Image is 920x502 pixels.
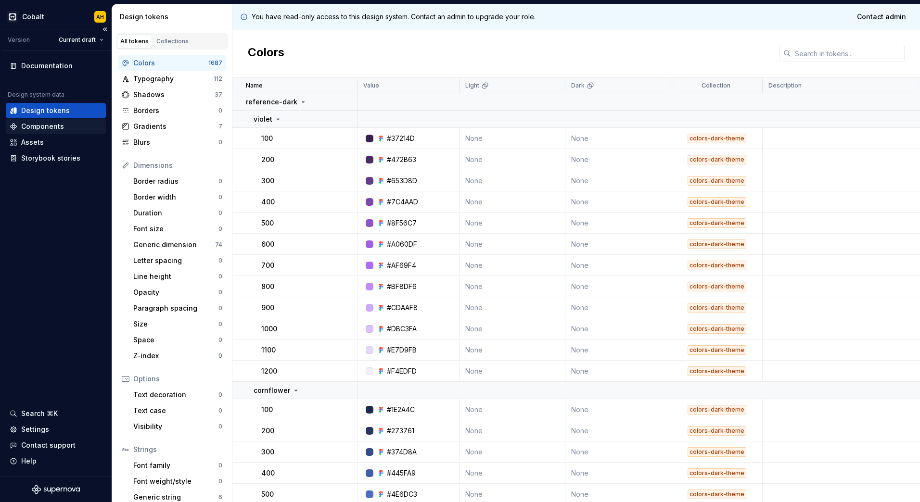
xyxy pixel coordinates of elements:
td: None [460,234,565,255]
p: 400 [261,197,275,207]
td: None [565,339,671,361]
button: Collapse sidebar [98,23,112,36]
div: Text decoration [133,390,218,400]
input: Search in tokens... [791,45,905,62]
p: 900 [261,303,274,313]
a: Components [6,119,106,134]
div: colors-dark-theme [688,303,746,313]
div: #472B63 [387,155,416,164]
p: Light [465,82,479,89]
div: colors-dark-theme [688,366,746,376]
td: None [565,255,671,276]
div: #8F56C7 [387,218,417,228]
div: Visibility [133,422,218,431]
td: None [565,297,671,318]
a: Borders0 [118,103,226,118]
a: Font family0 [129,458,226,473]
div: Typography [133,74,214,84]
div: #AF69F4 [387,261,416,270]
p: 700 [261,261,274,270]
a: Shadows37 [118,87,226,102]
p: 600 [261,239,274,249]
div: 0 [218,320,222,328]
button: Current draft [54,33,108,47]
div: 112 [214,75,222,83]
p: 100 [261,134,273,143]
div: Font family [133,461,218,470]
div: Font weight/style [133,477,218,486]
div: #BF8DF6 [387,282,417,291]
div: Help [21,456,37,466]
td: None [460,170,565,191]
button: CobaltAH [2,6,110,27]
div: Text case [133,406,218,415]
div: colors-dark-theme [688,345,746,355]
div: colors-dark-theme [688,155,746,164]
a: Size0 [129,316,226,332]
div: #E7D9FB [387,345,417,355]
div: 6 [218,493,222,501]
a: Blurs0 [118,135,226,150]
div: 37 [215,91,222,99]
div: Settings [21,425,49,434]
a: Text decoration0 [129,387,226,402]
div: Storybook stories [21,153,80,163]
span: Contact admin [857,12,906,22]
div: 0 [218,289,222,296]
td: None [460,420,565,441]
p: Value [363,82,379,89]
div: colors-dark-theme [688,324,746,334]
div: #DBC3FA [387,324,417,334]
td: None [565,191,671,213]
td: None [460,191,565,213]
a: Contact admin [851,8,912,25]
a: Typography112 [118,71,226,87]
div: Search ⌘K [21,409,58,418]
button: Search ⌘K [6,406,106,421]
td: None [460,128,565,149]
div: colors-dark-theme [688,489,746,499]
div: 0 [218,257,222,264]
div: colors-dark-theme [688,176,746,186]
div: Design tokens [120,12,228,22]
div: #F4EDFD [387,366,417,376]
div: colors-dark-theme [688,218,746,228]
div: Gradients [133,122,218,131]
div: All tokens [120,38,149,45]
div: #374D8A [387,447,417,457]
div: 0 [218,138,222,146]
div: colors-dark-theme [688,282,746,291]
div: AH [96,13,104,21]
div: 0 [218,336,222,344]
div: Design system data [8,91,64,99]
div: Components [21,122,64,131]
div: colors-dark-theme [688,134,746,143]
div: #A060DF [387,239,417,249]
div: Z-index [133,351,218,361]
td: None [460,297,565,318]
div: 0 [218,273,222,280]
div: Size [133,319,218,329]
div: Border radius [133,176,218,186]
div: 0 [218,107,222,114]
div: 0 [218,193,222,201]
td: None [565,149,671,170]
p: 1200 [261,366,277,376]
h2: Colors [248,45,284,62]
div: Shadows [133,90,215,100]
div: Borders [133,106,218,115]
div: Strings [133,445,222,454]
td: None [565,361,671,382]
div: Version [8,36,30,44]
a: Border radius0 [129,174,226,189]
div: Design tokens [21,106,70,115]
a: Colors1687 [118,55,226,71]
p: Collection [702,82,730,89]
div: #1E2A4C [387,405,415,414]
td: None [460,255,565,276]
p: 300 [261,447,274,457]
td: None [565,441,671,463]
a: Font weight/style0 [129,474,226,489]
a: Storybook stories [6,151,106,166]
p: 200 [261,426,274,436]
